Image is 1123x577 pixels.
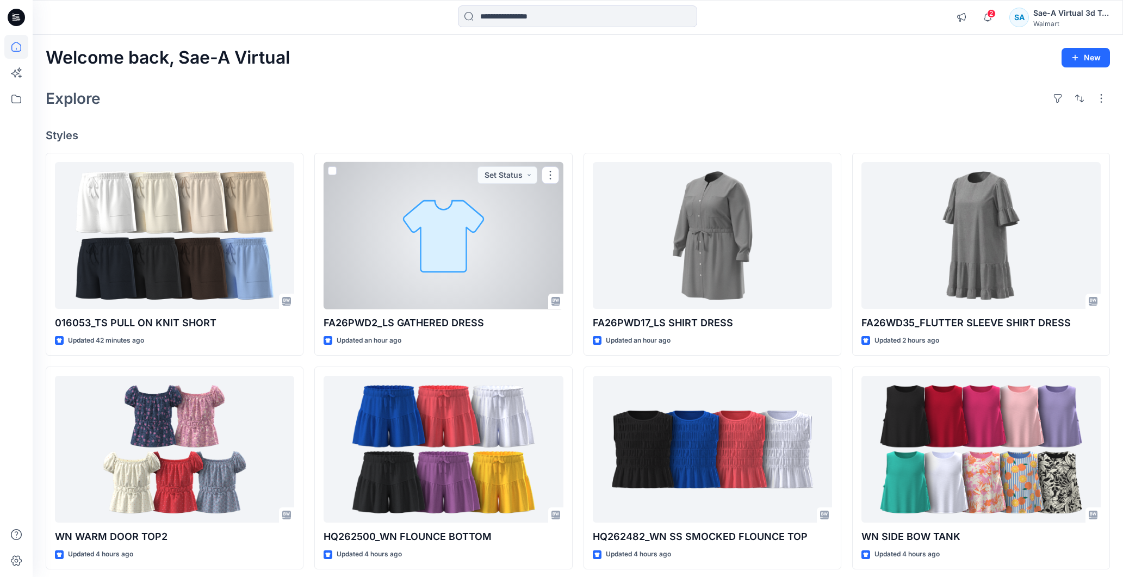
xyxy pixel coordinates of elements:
div: Sae-A Virtual 3d Team [1033,7,1109,20]
p: Updated an hour ago [606,335,671,346]
div: Walmart [1033,20,1109,28]
p: WN WARM DOOR TOP2 [55,529,294,544]
a: FA26WD35_FLUTTER SLEEVE SHIRT DRESS [861,162,1101,309]
a: FA26PWD2_LS GATHERED DRESS [324,162,563,309]
div: SA [1009,8,1029,27]
p: Updated an hour ago [337,335,401,346]
p: Updated 42 minutes ago [68,335,144,346]
p: Updated 4 hours ago [337,549,402,560]
p: FA26PWD2_LS GATHERED DRESS [324,315,563,331]
a: FA26PWD17_LS SHIRT DRESS [593,162,832,309]
h2: Explore [46,90,101,107]
h2: Welcome back, Sae-A Virtual [46,48,290,68]
p: Updated 4 hours ago [606,549,671,560]
p: Updated 2 hours ago [874,335,939,346]
p: HQ262500_WN FLOUNCE BOTTOM [324,529,563,544]
p: Updated 4 hours ago [874,549,940,560]
a: HQ262500_WN FLOUNCE BOTTOM [324,376,563,523]
a: HQ262482_WN SS SMOCKED FLOUNCE TOP [593,376,832,523]
button: New [1062,48,1110,67]
p: FA26WD35_FLUTTER SLEEVE SHIRT DRESS [861,315,1101,331]
h4: Styles [46,129,1110,142]
p: WN SIDE BOW TANK [861,529,1101,544]
p: FA26PWD17_LS SHIRT DRESS [593,315,832,331]
p: Updated 4 hours ago [68,549,133,560]
a: WN SIDE BOW TANK [861,376,1101,523]
a: WN WARM DOOR TOP2 [55,376,294,523]
span: 2 [987,9,996,18]
p: HQ262482_WN SS SMOCKED FLOUNCE TOP [593,529,832,544]
p: 016053_TS PULL ON KNIT SHORT [55,315,294,331]
a: 016053_TS PULL ON KNIT SHORT [55,162,294,309]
